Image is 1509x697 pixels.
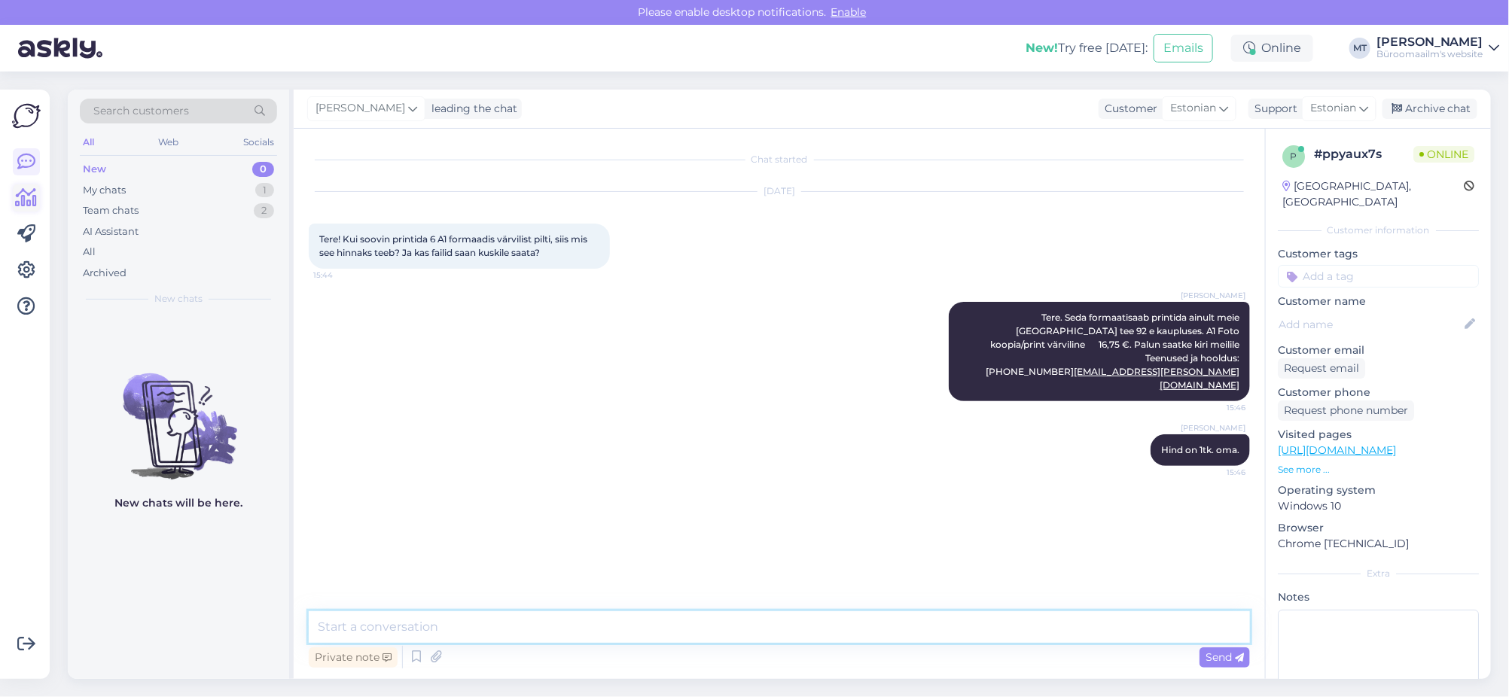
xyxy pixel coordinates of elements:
[1282,178,1464,210] div: [GEOGRAPHIC_DATA], [GEOGRAPHIC_DATA]
[1026,39,1148,57] div: Try free [DATE]:
[93,103,189,119] span: Search customers
[1278,400,1414,421] div: Request phone number
[1278,589,1479,605] p: Notes
[1189,467,1245,478] span: 15:46
[1278,427,1479,443] p: Visited pages
[1278,342,1479,358] p: Customer email
[83,183,126,198] div: My chats
[425,101,517,117] div: leading the chat
[1310,100,1356,117] span: Estonian
[83,162,106,177] div: New
[1161,444,1239,455] span: Hind on 1tk. oma.
[156,132,182,152] div: Web
[1376,36,1483,48] div: [PERSON_NAME]
[114,495,242,511] p: New chats will be here.
[83,203,139,218] div: Team chats
[309,647,398,668] div: Private note
[1382,99,1477,119] div: Archive chat
[827,5,871,19] span: Enable
[1278,385,1479,400] p: Customer phone
[1278,482,1479,498] p: Operating system
[1278,224,1479,237] div: Customer information
[1279,316,1462,333] input: Add name
[1278,246,1479,262] p: Customer tags
[309,153,1250,166] div: Chat started
[1231,35,1313,62] div: Online
[1291,151,1297,162] span: p
[1278,443,1396,457] a: [URL][DOMAIN_NAME]
[1170,100,1216,117] span: Estonian
[1074,366,1239,391] a: [EMAIL_ADDRESS][PERSON_NAME][DOMAIN_NAME]
[1189,402,1245,413] span: 15:46
[12,102,41,130] img: Askly Logo
[1278,567,1479,580] div: Extra
[1248,101,1297,117] div: Support
[316,100,405,117] span: [PERSON_NAME]
[255,183,274,198] div: 1
[1278,265,1479,288] input: Add a tag
[83,266,127,281] div: Archived
[1376,36,1500,60] a: [PERSON_NAME]Büroomaailm's website
[1349,38,1370,59] div: MT
[1154,34,1213,62] button: Emails
[1278,536,1479,552] p: Chrome [TECHNICAL_ID]
[68,346,289,482] img: No chats
[240,132,277,152] div: Socials
[313,269,370,281] span: 15:44
[319,233,590,258] span: Tere! Kui soovin printida 6 A1 formaadis värvilist pilti, siis mis see hinnaks teeb? Ja kas faili...
[1413,146,1474,163] span: Online
[80,132,97,152] div: All
[1278,463,1479,476] p: See more ...
[252,162,274,177] div: 0
[309,184,1250,198] div: [DATE]
[254,203,274,218] div: 2
[1376,48,1483,60] div: Büroomaailm's website
[83,245,96,260] div: All
[1278,520,1479,536] p: Browser
[1181,422,1245,434] span: [PERSON_NAME]
[1026,41,1058,55] b: New!
[986,312,1242,391] span: Tere. Seda formaatisaab printida ainult meie [GEOGRAPHIC_DATA] tee 92 e kaupluses. A1 Foto koopia...
[1181,290,1245,301] span: [PERSON_NAME]
[1206,650,1244,664] span: Send
[1278,294,1479,309] p: Customer name
[154,292,203,306] span: New chats
[1278,498,1479,514] p: Windows 10
[1314,145,1413,163] div: # ppyaux7s
[1099,101,1157,117] div: Customer
[1278,358,1365,379] div: Request email
[83,224,139,239] div: AI Assistant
